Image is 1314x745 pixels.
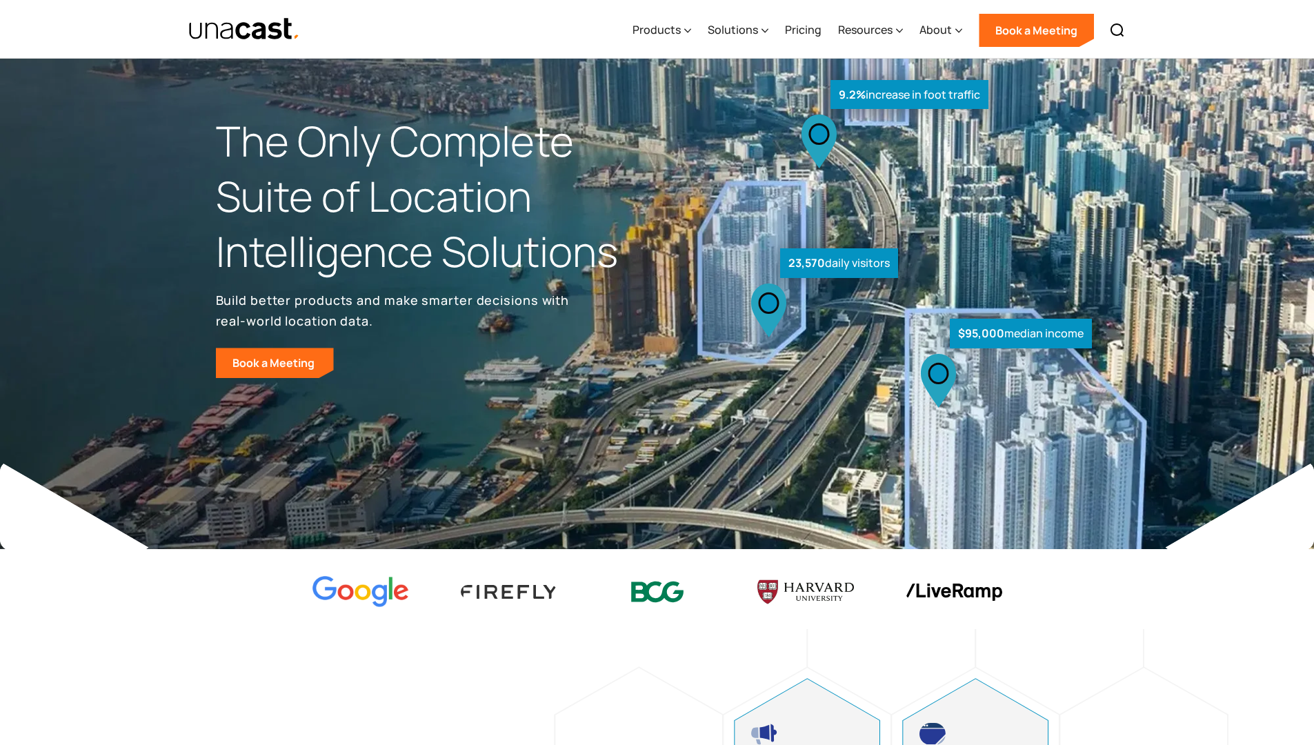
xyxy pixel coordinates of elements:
a: home [188,17,301,41]
img: liveramp logo [906,584,1002,601]
a: Pricing [785,2,822,59]
p: Build better products and make smarter decisions with real-world location data. [216,290,575,331]
img: Unacast text logo [188,17,301,41]
img: Firefly Advertising logo [461,585,557,598]
div: median income [950,319,1092,348]
div: daily visitors [780,248,898,278]
div: Resources [838,21,893,38]
img: BCG logo [609,573,706,612]
a: Book a Meeting [216,348,334,378]
div: Solutions [708,2,768,59]
div: About [919,2,962,59]
div: Solutions [708,21,758,38]
a: Book a Meeting [979,14,1094,47]
strong: 23,570 [788,255,825,270]
img: developing products icon [919,723,946,745]
div: increase in foot traffic [830,80,988,110]
img: advertising and marketing icon [751,723,777,745]
div: About [919,21,952,38]
strong: $95,000 [958,326,1004,341]
img: Harvard U logo [757,575,854,608]
div: Products [633,21,681,38]
h1: The Only Complete Suite of Location Intelligence Solutions [216,114,657,279]
img: Search icon [1109,22,1126,39]
div: Resources [838,2,903,59]
div: Products [633,2,691,59]
strong: 9.2% [839,87,866,102]
img: Google logo Color [312,576,409,608]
